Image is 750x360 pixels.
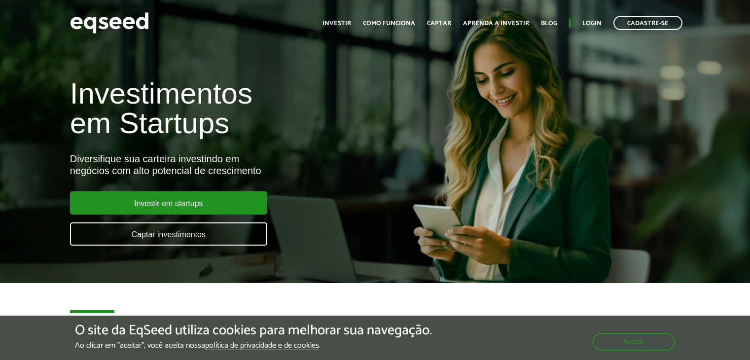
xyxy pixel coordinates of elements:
button: Aceitar [593,333,675,351]
img: EqSeed [70,10,149,36]
a: Aprenda a investir [463,20,529,27]
p: Ao clicar em "aceitar", você aceita nossa . [75,341,432,350]
a: Cadastre-se [613,16,682,30]
h5: O site da EqSeed utiliza cookies para melhorar sua navegação. [75,323,432,338]
a: Investir [322,20,351,27]
a: Investir em startups [70,191,267,215]
a: Captar investimentos [70,222,267,246]
h1: Investimentos em Startups [70,79,430,138]
div: Diversifique sua carteira investindo em negócios com alto potencial de crescimento [70,153,430,177]
a: Blog [541,20,557,27]
a: Captar [427,20,451,27]
a: política de privacidade e de cookies [205,342,319,350]
a: Login [582,20,602,27]
a: Como funciona [363,20,415,27]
